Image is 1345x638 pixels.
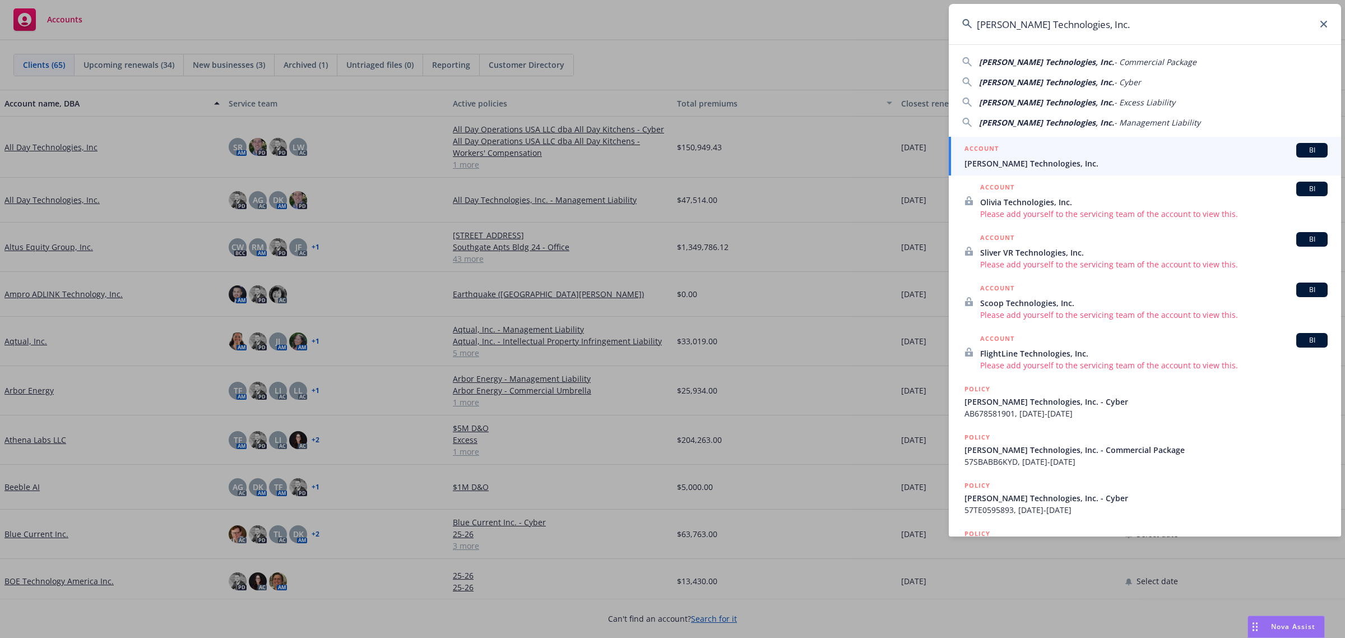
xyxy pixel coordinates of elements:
[964,396,1328,408] span: [PERSON_NAME] Technologies, Inc. - Cyber
[964,408,1328,419] span: AB678581901, [DATE]-[DATE]
[949,175,1341,226] a: ACCOUNTBIOlivia Technologies, Inc.Please add yourself to the servicing team of the account to vie...
[1114,77,1141,87] span: - Cyber
[964,444,1328,456] span: [PERSON_NAME] Technologies, Inc. - Commercial Package
[949,137,1341,175] a: ACCOUNTBI[PERSON_NAME] Technologies, Inc.
[979,97,1114,108] span: [PERSON_NAME] Technologies, Inc.
[979,57,1114,67] span: [PERSON_NAME] Technologies, Inc.
[949,276,1341,327] a: ACCOUNTBIScoop Technologies, Inc.Please add yourself to the servicing team of the account to view...
[980,232,1014,246] h5: ACCOUNT
[964,432,990,443] h5: POLICY
[980,348,1328,359] span: FlightLine Technologies, Inc.
[1114,117,1200,128] span: - Management Liability
[964,528,990,539] h5: POLICY
[949,522,1341,570] a: POLICY
[979,117,1114,128] span: [PERSON_NAME] Technologies, Inc.
[980,283,1014,296] h5: ACCOUNT
[1114,57,1196,67] span: - Commercial Package
[964,143,999,156] h5: ACCOUNT
[964,504,1328,516] span: 57TE0595893, [DATE]-[DATE]
[980,309,1328,321] span: Please add yourself to the servicing team of the account to view this.
[980,258,1328,270] span: Please add yourself to the servicing team of the account to view this.
[1247,616,1325,638] button: Nova Assist
[949,377,1341,426] a: POLICY[PERSON_NAME] Technologies, Inc. - CyberAB678581901, [DATE]-[DATE]
[949,426,1341,474] a: POLICY[PERSON_NAME] Technologies, Inc. - Commercial Package57SBABB6KYD, [DATE]-[DATE]
[1301,335,1323,345] span: BI
[949,327,1341,377] a: ACCOUNTBIFlightLine Technologies, Inc.Please add yourself to the servicing team of the account to...
[949,474,1341,522] a: POLICY[PERSON_NAME] Technologies, Inc. - Cyber57TE0595893, [DATE]-[DATE]
[1301,184,1323,194] span: BI
[1114,97,1175,108] span: - Excess Liability
[964,456,1328,468] span: 57SBABB6KYD, [DATE]-[DATE]
[1248,616,1262,637] div: Drag to move
[980,196,1328,208] span: Olivia Technologies, Inc.
[1301,285,1323,295] span: BI
[964,480,990,491] h5: POLICY
[1301,145,1323,155] span: BI
[980,208,1328,220] span: Please add yourself to the servicing team of the account to view this.
[949,4,1341,44] input: Search...
[964,158,1328,169] span: [PERSON_NAME] Technologies, Inc.
[980,247,1328,258] span: Sliver VR Technologies, Inc.
[979,77,1114,87] span: [PERSON_NAME] Technologies, Inc.
[1271,622,1315,631] span: Nova Assist
[980,333,1014,346] h5: ACCOUNT
[1301,234,1323,244] span: BI
[980,297,1328,309] span: Scoop Technologies, Inc.
[964,492,1328,504] span: [PERSON_NAME] Technologies, Inc. - Cyber
[980,182,1014,195] h5: ACCOUNT
[949,226,1341,276] a: ACCOUNTBISliver VR Technologies, Inc.Please add yourself to the servicing team of the account to ...
[980,359,1328,371] span: Please add yourself to the servicing team of the account to view this.
[964,383,990,395] h5: POLICY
